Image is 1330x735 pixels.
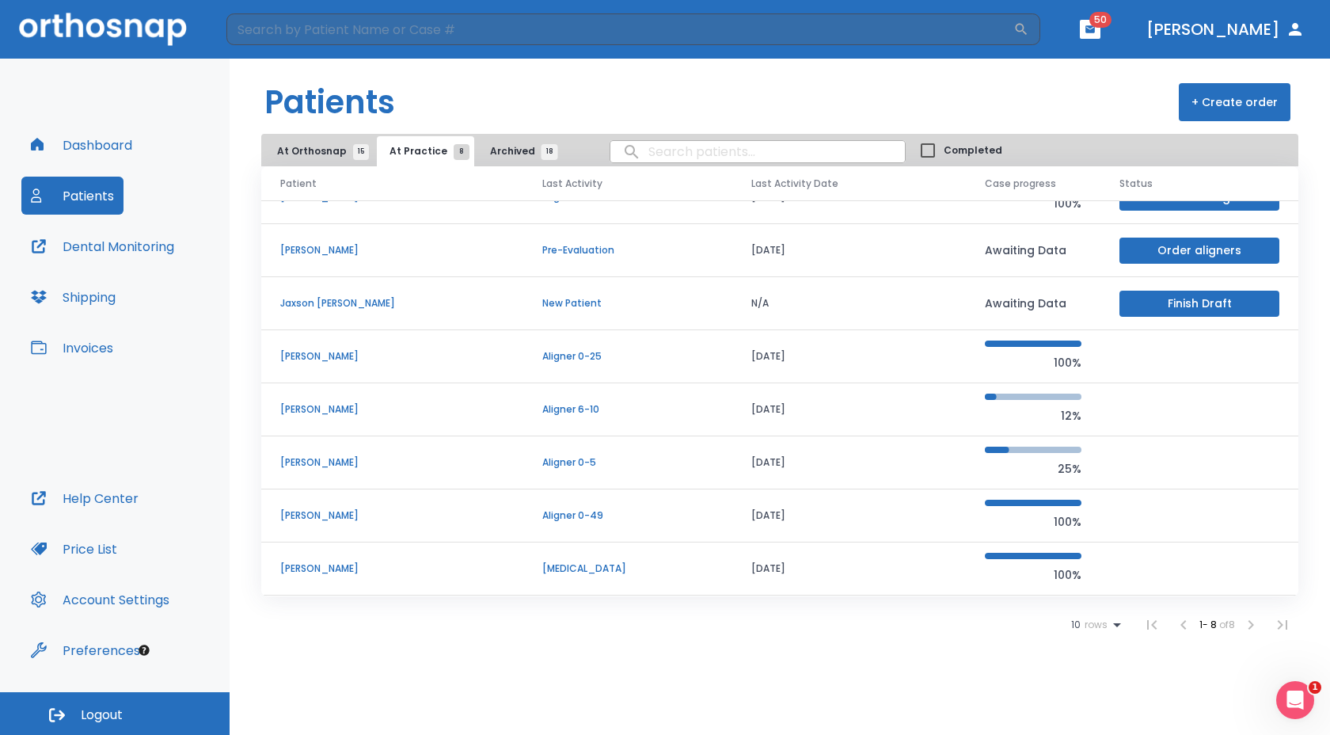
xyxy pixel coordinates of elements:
[542,177,602,191] span: Last Activity
[985,241,1081,260] p: Awaiting Data
[732,436,966,489] td: [DATE]
[732,330,966,383] td: [DATE]
[542,562,713,576] p: [MEDICAL_DATA]
[280,349,504,364] p: [PERSON_NAME]
[542,296,713,310] p: New Patient
[21,479,148,517] button: Help Center
[542,402,713,417] p: Aligner 6-10
[542,508,713,523] p: Aligner 0-49
[542,243,713,257] p: Pre-Evaluation
[19,13,187,45] img: Orthosnap
[610,136,905,167] input: search
[21,631,150,669] button: Preferences
[732,383,966,436] td: [DATE]
[1219,618,1235,631] span: of 8
[454,144,469,160] span: 8
[1199,618,1219,631] span: 1 - 8
[1081,619,1108,630] span: rows
[542,455,713,470] p: Aligner 0-5
[985,294,1081,313] p: Awaiting Data
[542,349,713,364] p: Aligner 0-25
[21,329,123,367] button: Invoices
[985,177,1056,191] span: Case progress
[280,243,504,257] p: [PERSON_NAME]
[1089,12,1111,28] span: 50
[353,144,369,160] span: 15
[732,224,966,277] td: [DATE]
[280,177,317,191] span: Patient
[1276,681,1314,719] iframe: Intercom live chat
[21,227,184,265] button: Dental Monitoring
[1071,619,1081,630] span: 10
[81,706,123,724] span: Logout
[1309,681,1321,694] span: 1
[280,562,504,576] p: [PERSON_NAME]
[137,643,151,657] div: Tooltip anchor
[541,144,558,160] span: 18
[280,455,504,470] p: [PERSON_NAME]
[277,144,361,158] span: At Orthosnap
[389,144,462,158] span: At Practice
[1179,83,1290,121] button: + Create order
[985,566,1081,585] p: 100%
[1119,177,1153,191] span: Status
[732,277,966,330] td: N/A
[21,581,179,619] button: Account Settings
[985,406,1081,425] p: 12%
[732,489,966,543] td: [DATE]
[1140,15,1311,44] button: [PERSON_NAME]
[21,177,123,215] button: Patients
[21,278,125,316] button: Shipping
[751,177,838,191] span: Last Activity Date
[280,296,504,310] p: Jaxson [PERSON_NAME]
[226,13,1013,45] input: Search by Patient Name or Case #
[21,530,127,568] button: Price List
[280,508,504,523] p: [PERSON_NAME]
[1119,291,1279,317] button: Finish Draft
[985,353,1081,372] p: 100%
[985,512,1081,531] p: 100%
[264,136,565,166] div: tabs
[21,126,142,164] button: Dashboard
[985,459,1081,478] p: 25%
[732,543,966,596] td: [DATE]
[280,402,504,417] p: [PERSON_NAME]
[1119,238,1279,264] button: Order aligners
[944,143,1002,158] span: Completed
[490,144,549,158] span: Archived
[985,194,1081,213] p: 100%
[264,78,395,126] h1: Patients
